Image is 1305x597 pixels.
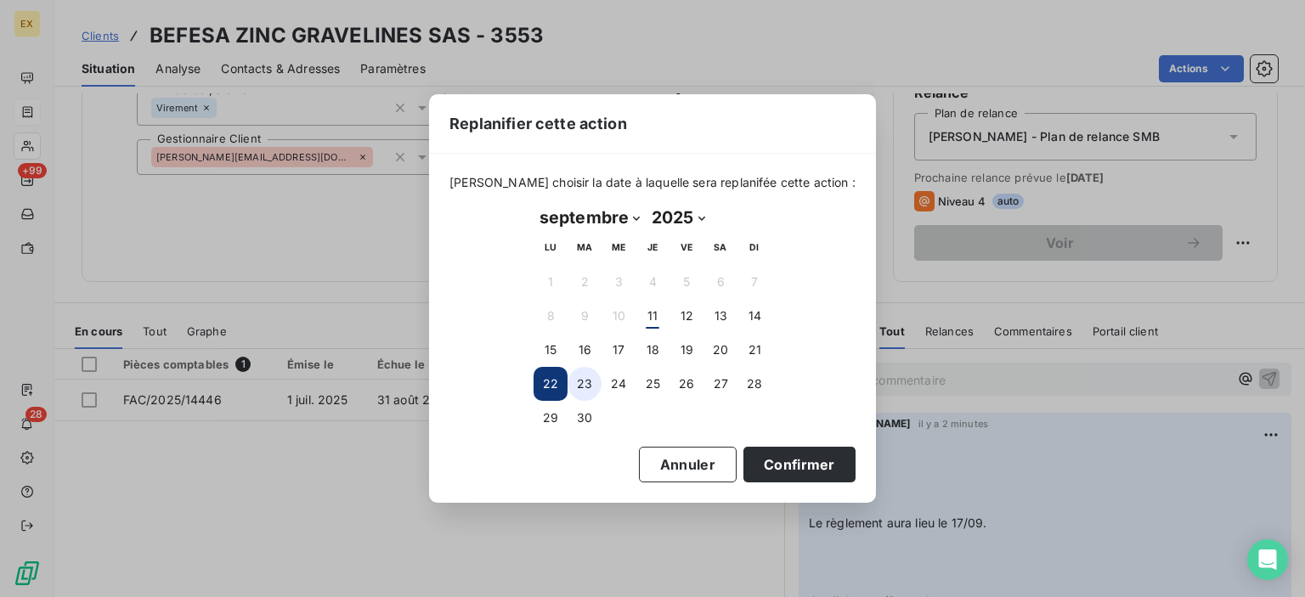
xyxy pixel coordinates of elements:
button: 4 [636,265,669,299]
button: 5 [669,265,703,299]
button: Annuler [639,447,737,482]
button: 29 [534,401,568,435]
button: 15 [534,333,568,367]
th: mercredi [602,231,636,265]
button: 6 [703,265,737,299]
button: 24 [602,367,636,401]
button: 16 [568,333,602,367]
button: 28 [737,367,771,401]
div: Open Intercom Messenger [1247,539,1288,580]
button: 2 [568,265,602,299]
th: mardi [568,231,602,265]
button: 12 [669,299,703,333]
button: 18 [636,333,669,367]
button: 11 [636,299,669,333]
button: 14 [737,299,771,333]
button: 17 [602,333,636,367]
button: 13 [703,299,737,333]
button: 20 [703,333,737,367]
button: 30 [568,401,602,435]
th: jeudi [636,231,669,265]
button: 26 [669,367,703,401]
button: 21 [737,333,771,367]
button: 23 [568,367,602,401]
th: lundi [534,231,568,265]
button: Confirmer [743,447,856,482]
button: 25 [636,367,669,401]
button: 8 [534,299,568,333]
button: 1 [534,265,568,299]
th: samedi [703,231,737,265]
th: vendredi [669,231,703,265]
button: 10 [602,299,636,333]
button: 7 [737,265,771,299]
button: 9 [568,299,602,333]
button: 3 [602,265,636,299]
button: 19 [669,333,703,367]
th: dimanche [737,231,771,265]
span: [PERSON_NAME] choisir la date à laquelle sera replanifée cette action : [449,174,856,191]
span: Replanifier cette action [449,112,627,135]
button: 22 [534,367,568,401]
button: 27 [703,367,737,401]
